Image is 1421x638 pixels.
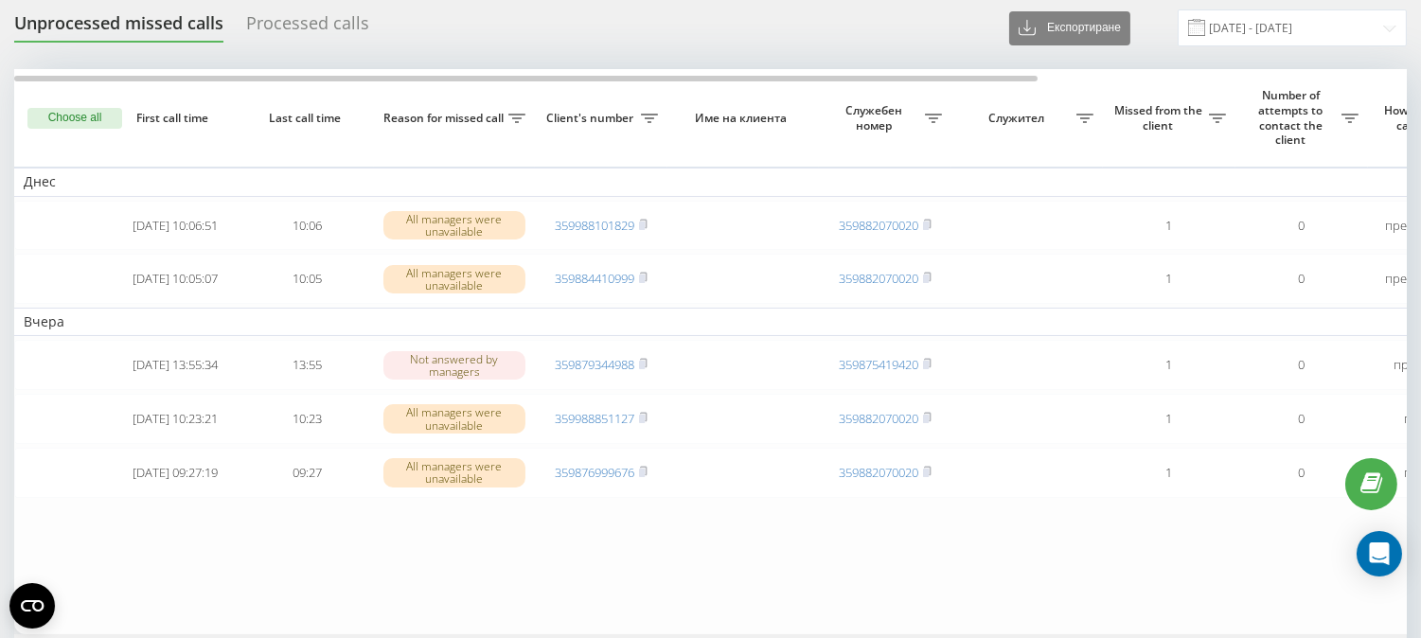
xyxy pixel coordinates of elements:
span: Служебен номер [828,103,925,133]
span: Number of attempts to contact the client [1245,88,1341,147]
td: 1 [1103,394,1235,444]
td: 10:06 [241,201,374,251]
td: 0 [1235,254,1368,304]
a: 359882070020 [839,464,918,481]
span: Missed from the client [1112,103,1209,133]
div: Unprocessed missed calls [14,13,223,43]
div: Processed calls [246,13,369,43]
td: 0 [1235,340,1368,390]
span: First call time [124,111,226,126]
a: 359876999676 [555,464,634,481]
span: Име на клиента [684,111,803,126]
a: 359884410999 [555,270,634,287]
td: [DATE] 10:05:07 [109,254,241,304]
span: Client's number [544,111,641,126]
td: 09:27 [241,448,374,498]
button: Choose all [27,108,122,129]
td: [DATE] 13:55:34 [109,340,241,390]
td: [DATE] 10:06:51 [109,201,241,251]
div: All managers were unavailable [383,404,525,433]
td: 0 [1235,448,1368,498]
td: 0 [1235,394,1368,444]
span: Reason for missed call [383,111,508,126]
a: 359875419420 [839,356,918,373]
div: All managers were unavailable [383,265,525,293]
div: All managers were unavailable [383,211,525,239]
td: 10:05 [241,254,374,304]
button: Open CMP widget [9,583,55,629]
td: 10:23 [241,394,374,444]
a: 359988101829 [555,217,634,234]
button: Експортиране [1009,11,1130,45]
td: 13:55 [241,340,374,390]
td: 1 [1103,254,1235,304]
a: 359879344988 [555,356,634,373]
td: [DATE] 10:23:21 [109,394,241,444]
div: Not answered by managers [383,351,525,380]
td: 1 [1103,448,1235,498]
td: 1 [1103,201,1235,251]
td: 1 [1103,340,1235,390]
a: 359988851127 [555,410,634,427]
td: [DATE] 09:27:19 [109,448,241,498]
a: 359882070020 [839,410,918,427]
td: 0 [1235,201,1368,251]
div: Open Intercom Messenger [1357,531,1402,576]
div: All managers were unavailable [383,458,525,487]
a: 359882070020 [839,217,918,234]
span: Служител [961,111,1076,126]
span: Last call time [257,111,359,126]
a: 359882070020 [839,270,918,287]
